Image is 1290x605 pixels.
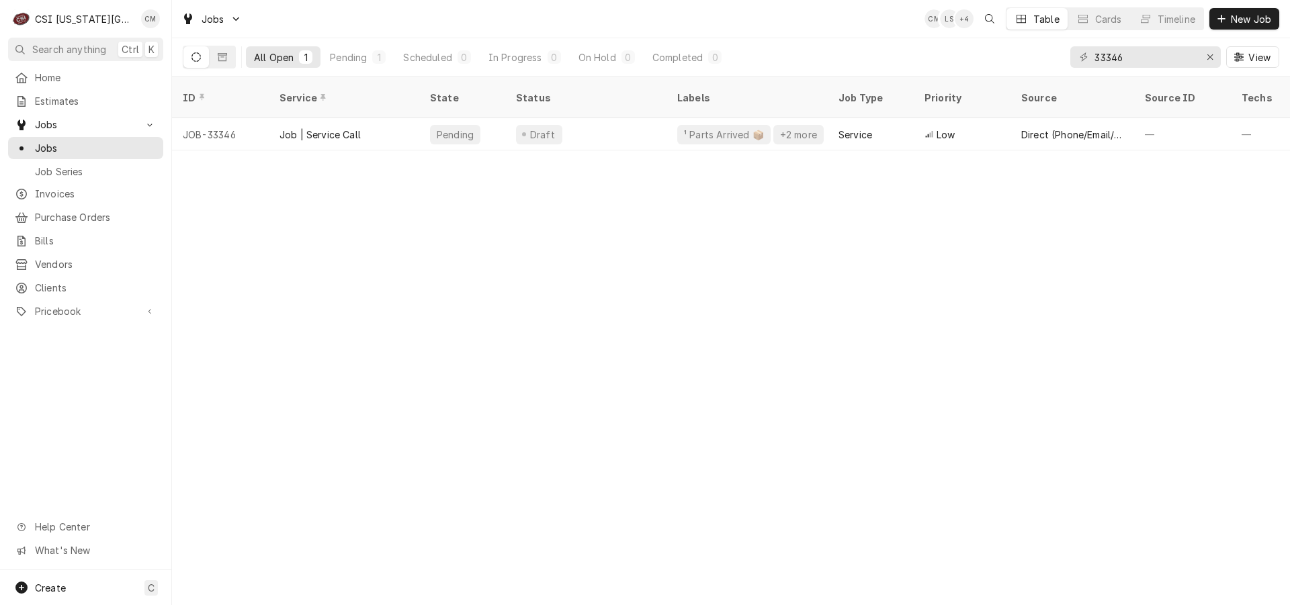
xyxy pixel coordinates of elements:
[624,50,632,64] div: 0
[202,12,224,26] span: Jobs
[838,128,872,142] div: Service
[12,9,31,28] div: C
[8,516,163,538] a: Go to Help Center
[937,128,955,142] span: Low
[1158,12,1195,26] div: Timeline
[35,304,136,318] span: Pricebook
[375,50,383,64] div: 1
[1094,46,1195,68] input: Keyword search
[35,281,157,295] span: Clients
[1228,12,1274,26] span: New Job
[1134,118,1231,150] div: —
[1021,128,1123,142] div: Direct (Phone/Email/etc.)
[8,253,163,275] a: Vendors
[8,539,163,561] a: Go to What's New
[8,206,163,228] a: Purchase Orders
[141,9,160,28] div: Chancellor Morris's Avatar
[8,230,163,252] a: Bills
[578,50,616,64] div: On Hold
[8,113,163,136] a: Go to Jobs
[279,91,406,105] div: Service
[979,8,1000,30] button: Open search
[779,128,818,142] div: +2 more
[8,137,163,159] a: Jobs
[435,128,475,142] div: Pending
[8,300,163,322] a: Go to Pricebook
[330,50,367,64] div: Pending
[924,9,943,28] div: CM
[1209,8,1279,30] button: New Job
[1246,50,1273,64] span: View
[838,91,903,105] div: Job Type
[528,128,557,142] div: Draft
[1199,46,1221,68] button: Erase input
[35,118,136,132] span: Jobs
[1021,91,1121,105] div: Source
[8,38,163,61] button: Search anythingCtrlK
[955,9,974,28] div: + 4
[148,581,155,595] span: C
[35,141,157,155] span: Jobs
[940,9,959,28] div: Lindy Springer's Avatar
[488,50,542,64] div: In Progress
[460,50,468,64] div: 0
[8,160,163,183] a: Job Series
[1145,91,1217,105] div: Source ID
[8,66,163,89] a: Home
[35,165,157,179] span: Job Series
[677,91,817,105] div: Labels
[940,9,959,28] div: LS
[35,94,157,108] span: Estimates
[683,128,765,142] div: ¹ Parts Arrived 📦
[430,91,494,105] div: State
[254,50,294,64] div: All Open
[8,90,163,112] a: Estimates
[1033,12,1060,26] div: Table
[516,91,653,105] div: Status
[1242,91,1274,105] div: Techs
[8,277,163,299] a: Clients
[403,50,451,64] div: Scheduled
[711,50,719,64] div: 0
[302,50,310,64] div: 1
[176,8,247,30] a: Go to Jobs
[1226,46,1279,68] button: View
[35,12,134,26] div: CSI [US_STATE][GEOGRAPHIC_DATA]
[924,9,943,28] div: Chancellor Morris's Avatar
[35,257,157,271] span: Vendors
[924,91,997,105] div: Priority
[35,187,157,201] span: Invoices
[35,520,155,534] span: Help Center
[148,42,155,56] span: K
[35,234,157,248] span: Bills
[8,183,163,205] a: Invoices
[35,71,157,85] span: Home
[1095,12,1122,26] div: Cards
[122,42,139,56] span: Ctrl
[1231,118,1285,150] div: —
[35,210,157,224] span: Purchase Orders
[172,118,269,150] div: JOB-33346
[279,128,361,142] div: Job | Service Call
[35,543,155,557] span: What's New
[183,91,255,105] div: ID
[12,9,31,28] div: CSI Kansas City's Avatar
[32,42,106,56] span: Search anything
[652,50,703,64] div: Completed
[141,9,160,28] div: CM
[550,50,558,64] div: 0
[35,582,66,594] span: Create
